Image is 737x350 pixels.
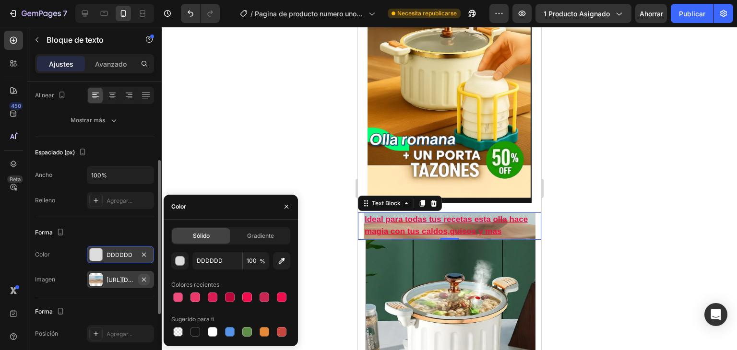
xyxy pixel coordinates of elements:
font: Avanzado [95,60,127,68]
font: Sugerido para ti [171,315,214,323]
input: Por ejemplo: FFFFFF [192,252,242,269]
font: Colores recientes [171,281,219,288]
font: 450 [11,103,21,109]
font: Beta [10,176,21,183]
font: Sólido [193,232,210,239]
iframe: Área de diseño [358,27,541,350]
font: 1 producto asignado [544,10,610,18]
button: Ahorrar [635,4,667,23]
div: Deshacer/Rehacer [181,4,220,23]
font: / [250,10,253,18]
font: Espaciado (px) [35,149,75,156]
font: [URL][DOMAIN_NAME] [107,276,168,283]
button: 7 [4,4,71,23]
font: Color [171,203,186,210]
font: Imagen [35,276,55,283]
font: Forma [35,229,53,236]
font: Ancho [35,171,52,178]
font: Pagina de producto numero uno-23-08-2025 [255,10,364,28]
font: Gradiente [247,232,274,239]
div: Text Block [12,172,45,181]
font: Ajustes [49,60,73,68]
font: Ahorrar [640,10,663,18]
font: Agregar... [107,197,132,204]
font: Necesita republicarse [397,10,457,17]
font: Relleno [35,197,55,204]
font: Posición [35,330,58,337]
p: Bloque de texto [47,34,128,46]
div: Abrir Intercom Messenger [704,303,727,326]
font: Mostrar más [71,117,105,124]
input: Auto [87,166,154,184]
font: Forma [35,308,53,315]
font: Alinear [35,92,54,99]
font: Agregar... [107,330,132,338]
font: Color [35,251,50,258]
button: Publicar [671,4,713,23]
font: 7 [63,9,67,18]
font: Bloque de texto [47,35,104,45]
button: 1 producto asignado [535,4,631,23]
font: Publicar [679,10,705,18]
button: Mostrar más [35,112,154,129]
font: DDDDDD [107,251,132,258]
font: % [260,257,265,265]
strong: Ideal para todas tus recetas esta olla hace magia con tus caldos,guisos y mas [7,188,170,210]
